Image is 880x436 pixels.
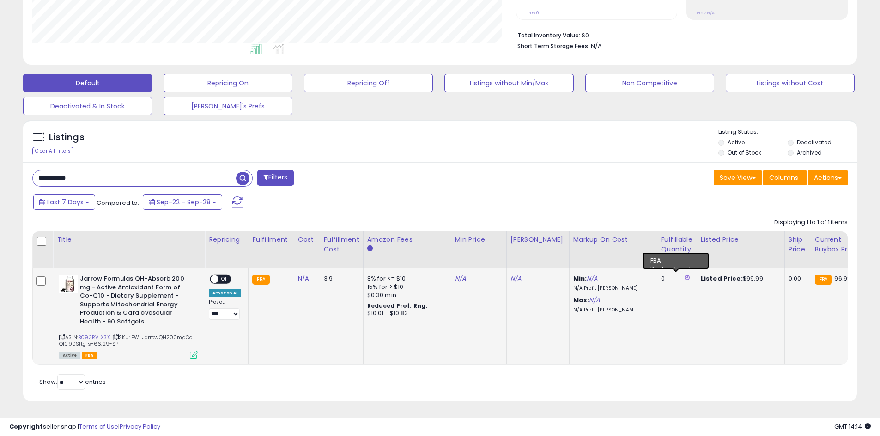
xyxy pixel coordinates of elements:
[510,274,522,283] a: N/A
[834,274,851,283] span: 96.99
[209,299,241,320] div: Preset:
[517,31,580,39] b: Total Inventory Value:
[59,275,198,358] div: ASIN:
[789,275,804,283] div: 0.00
[57,235,201,245] div: Title
[9,422,43,431] strong: Copyright
[573,235,653,245] div: Markup on Cost
[80,275,192,328] b: Jarrow Formulas QH-Absorb 200 mg - Active Antioxidant Form of Co-Q10 - Dietary Supplement - Suppo...
[298,235,316,245] div: Cost
[120,422,160,431] a: Privacy Policy
[714,170,762,185] button: Save View
[815,275,832,285] small: FBA
[774,218,848,227] div: Displaying 1 to 1 of 1 items
[701,275,777,283] div: $99.99
[367,291,444,299] div: $0.30 min
[661,275,690,283] div: 0
[455,274,466,283] a: N/A
[797,149,822,156] label: Archived
[78,334,110,341] a: B093RVLX3X
[701,274,743,283] b: Listed Price:
[834,422,871,431] span: 2025-10-6 14:14 GMT
[298,274,309,283] a: N/A
[701,235,781,245] div: Listed Price
[808,170,848,185] button: Actions
[209,235,244,245] div: Repricing
[789,235,807,254] div: Ship Price
[444,74,573,92] button: Listings without Min/Max
[252,275,269,285] small: FBA
[517,29,841,40] li: $0
[209,289,241,297] div: Amazon AI
[573,274,587,283] b: Min:
[591,42,602,50] span: N/A
[33,194,95,210] button: Last 7 Days
[157,197,211,207] span: Sep-22 - Sep-28
[763,170,807,185] button: Columns
[324,235,359,254] div: Fulfillment Cost
[164,97,292,115] button: [PERSON_NAME]'s Prefs
[47,197,84,207] span: Last 7 Days
[573,296,589,305] b: Max:
[164,74,292,92] button: Repricing On
[573,285,650,292] p: N/A Profit [PERSON_NAME]
[59,334,195,347] span: | SKU: EW-JarrowQH200mgCo-Q1090Sftgls-66.29-SP
[697,10,715,16] small: Prev: N/A
[718,128,857,137] p: Listing States:
[97,198,139,207] span: Compared to:
[39,377,106,386] span: Show: entries
[252,235,290,245] div: Fulfillment
[367,283,444,291] div: 15% for > $10
[726,74,855,92] button: Listings without Cost
[324,275,356,283] div: 3.9
[728,138,745,146] label: Active
[304,74,433,92] button: Repricing Off
[367,245,373,253] small: Amazon Fees.
[510,235,565,245] div: [PERSON_NAME]
[569,231,657,268] th: The percentage added to the cost of goods (COGS) that forms the calculator for Min & Max prices.
[49,131,85,144] h5: Listings
[585,74,714,92] button: Non Competitive
[32,147,73,155] div: Clear All Filters
[769,173,798,182] span: Columns
[9,423,160,431] div: seller snap | |
[367,275,444,283] div: 8% for <= $10
[218,275,233,283] span: OFF
[59,352,80,359] span: All listings currently available for purchase on Amazon
[455,235,503,245] div: Min Price
[367,302,428,310] b: Reduced Prof. Rng.
[526,10,539,16] small: Prev: 0
[257,170,293,186] button: Filters
[661,235,693,254] div: Fulfillable Quantity
[517,42,589,50] b: Short Term Storage Fees:
[815,235,862,254] div: Current Buybox Price
[79,422,118,431] a: Terms of Use
[573,307,650,313] p: N/A Profit [PERSON_NAME]
[589,296,600,305] a: N/A
[587,274,598,283] a: N/A
[59,275,78,293] img: 41CEb1BOxlL._SL40_.jpg
[797,138,831,146] label: Deactivated
[143,194,222,210] button: Sep-22 - Sep-28
[23,74,152,92] button: Default
[367,310,444,317] div: $10.01 - $10.83
[367,235,447,245] div: Amazon Fees
[82,352,97,359] span: FBA
[23,97,152,115] button: Deactivated & In Stock
[728,149,761,156] label: Out of Stock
